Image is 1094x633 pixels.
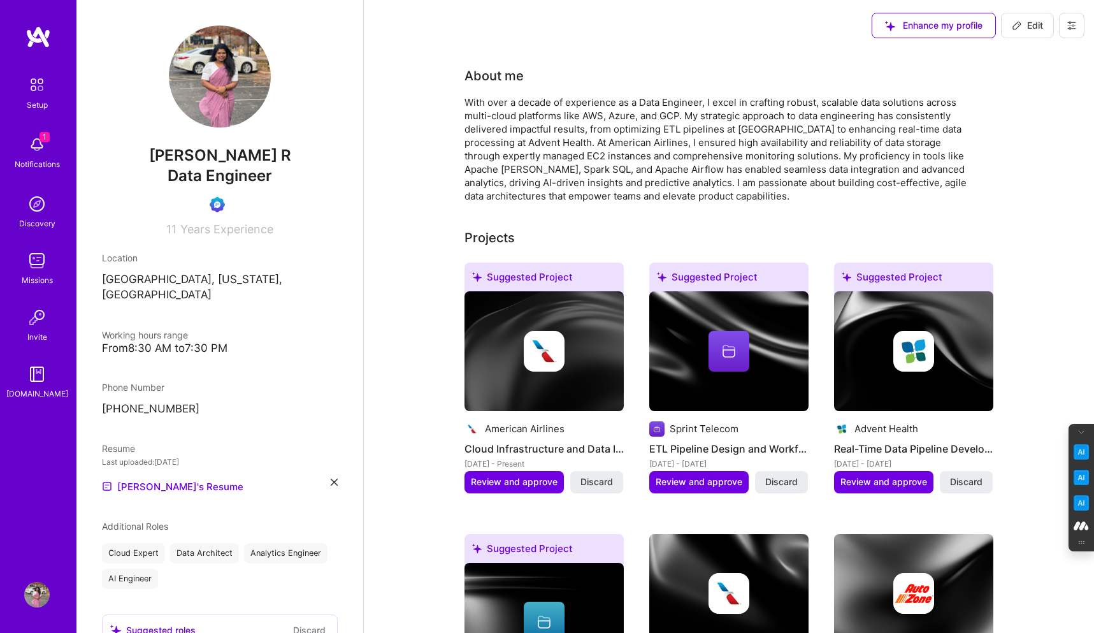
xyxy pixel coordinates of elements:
a: User Avatar [21,582,53,608]
h4: Cloud Infrastructure and Data Ingestion [464,440,624,457]
div: AI Engineer [102,569,158,589]
span: Phone Number [102,382,164,393]
img: cover [834,291,993,411]
button: Review and approve [464,471,564,493]
i: icon Close [331,479,338,486]
span: Resume [102,443,135,454]
span: Additional Roles [102,521,168,532]
div: American Airlines [485,422,565,435]
button: Edit [1001,13,1054,38]
div: Projects [464,228,515,247]
button: Review and approve [834,471,933,493]
span: Discard [765,476,798,488]
img: Company logo [709,573,749,614]
i: icon SuggestedTeams [472,544,482,553]
div: With over a decade of experience as a Data Engineer, I excel in crafting robust, scalable data so... [464,96,974,203]
div: [DOMAIN_NAME] [6,387,68,400]
img: User Avatar [24,582,50,608]
img: Email Tone Analyzer icon [1074,470,1089,485]
img: Company logo [893,573,934,614]
span: Data Engineer [168,166,272,185]
h4: Real-Time Data Pipeline Development [834,440,993,457]
span: Working hours range [102,330,188,340]
div: Notifications [15,157,60,171]
div: [DATE] - [DATE] [834,457,993,470]
div: Location [102,251,338,265]
img: teamwork [24,248,50,273]
i: icon SuggestedTeams [842,272,851,282]
div: Last uploaded: [DATE] [102,455,338,469]
div: Missions [22,273,53,287]
img: bell [24,132,50,157]
span: Edit [1012,19,1043,32]
img: Evaluation Call Booked [210,197,225,212]
div: From 8:30 AM to 7:30 PM [102,342,338,355]
img: Key Point Extractor icon [1074,444,1089,460]
h4: ETL Pipeline Design and Workflow Management [649,440,809,457]
img: Jargon Buster icon [1074,495,1089,511]
span: Review and approve [656,476,742,488]
a: [PERSON_NAME]'s Resume [102,479,243,494]
span: [PERSON_NAME] R [102,146,338,165]
div: Suggested Project [464,263,624,296]
img: Company logo [524,331,565,372]
button: Discard [755,471,808,493]
span: 1 [40,132,50,142]
img: Company logo [649,421,665,437]
div: Suggested Project [464,534,624,568]
img: logo [25,25,51,48]
div: Analytics Engineer [244,543,327,564]
div: Cloud Expert [102,543,165,564]
i: icon SuggestedTeams [472,272,482,282]
img: User Avatar [169,25,271,127]
span: 11 [166,222,176,236]
div: Invite [27,330,47,344]
img: cover [649,291,809,411]
button: Review and approve [649,471,749,493]
img: discovery [24,191,50,217]
img: guide book [24,361,50,387]
img: setup [24,71,50,98]
div: Advent Health [854,422,918,435]
div: Suggested Project [834,263,993,296]
p: [GEOGRAPHIC_DATA], [US_STATE], [GEOGRAPHIC_DATA] [102,272,338,303]
p: [PHONE_NUMBER] [102,402,338,417]
span: Discard [950,476,982,488]
div: Suggested Project [649,263,809,296]
div: About me [464,66,524,85]
span: Discard [580,476,613,488]
img: Invite [24,305,50,330]
button: Discard [570,471,623,493]
img: Company logo [834,421,849,437]
div: Data Architect [170,543,239,564]
div: Discovery [19,217,55,230]
img: cover [464,291,624,411]
div: Sprint Telecom [670,422,738,435]
span: Review and approve [471,476,558,488]
img: Company logo [893,331,934,372]
img: Company logo [464,421,480,437]
button: Discard [940,471,993,493]
i: icon SuggestedTeams [657,272,666,282]
span: Review and approve [840,476,927,488]
div: Setup [27,98,48,112]
span: Years Experience [180,222,273,236]
div: [DATE] - Present [464,457,624,470]
div: [DATE] - [DATE] [649,457,809,470]
img: Resume [102,481,112,491]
